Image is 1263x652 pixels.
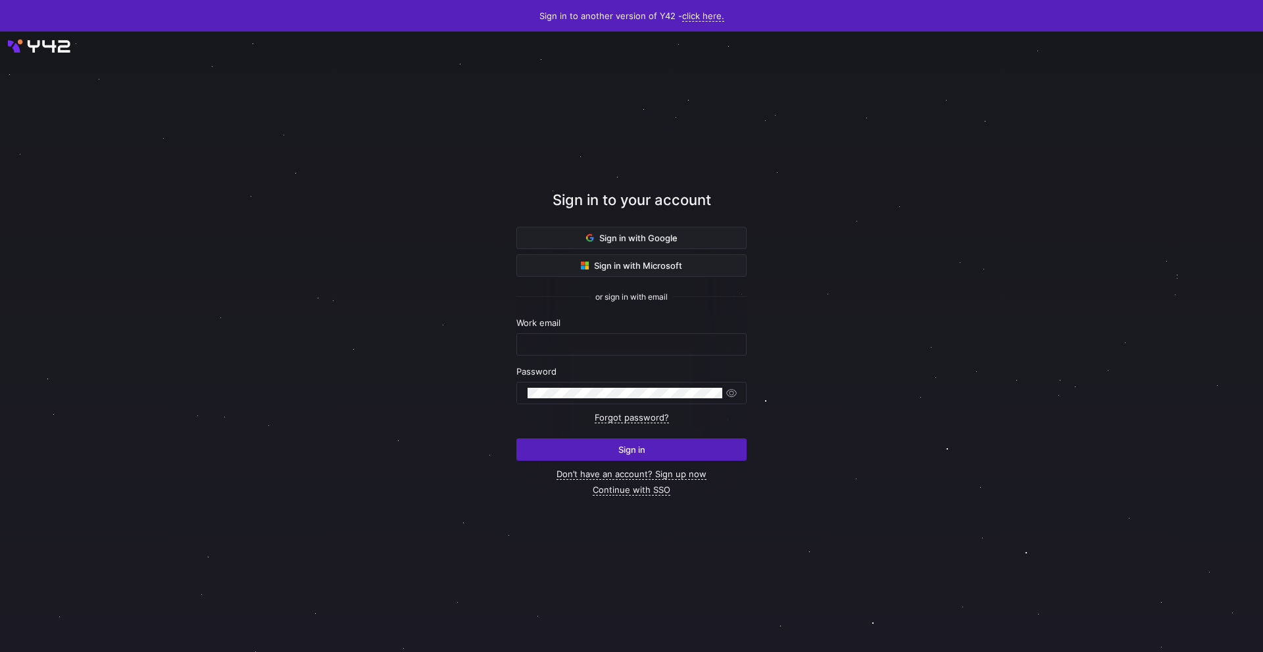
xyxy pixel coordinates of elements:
[516,366,557,377] span: Password
[516,317,560,328] span: Work email
[593,484,670,496] a: Continue with SSO
[516,438,747,461] button: Sign in
[618,444,645,455] span: Sign in
[516,189,747,227] div: Sign in to your account
[516,227,747,249] button: Sign in with Google
[586,233,678,243] span: Sign in with Google
[581,260,682,271] span: Sign in with Microsoft
[682,11,724,22] a: click here.
[595,292,668,302] span: or sign in with email
[557,469,706,480] a: Don’t have an account? Sign up now
[595,412,669,423] a: Forgot password?
[516,254,747,277] button: Sign in with Microsoft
